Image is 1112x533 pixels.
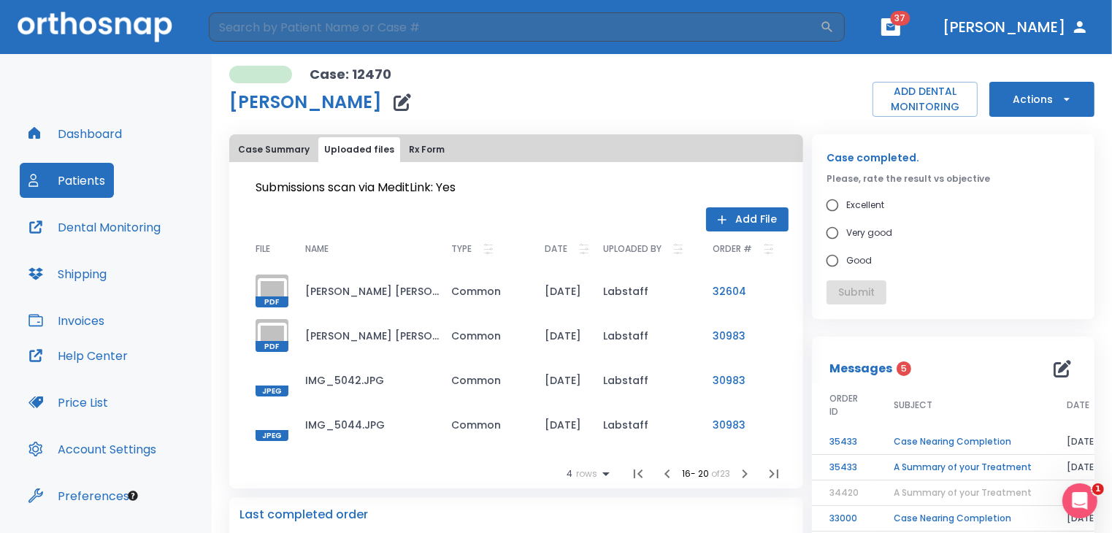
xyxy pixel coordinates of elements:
h1: [PERSON_NAME] [229,93,382,111]
span: FILE [256,245,270,253]
button: Dental Monitoring [20,210,169,245]
p: UPLOADED BY [603,240,662,258]
button: Invoices [20,303,113,338]
span: Excellent [846,196,884,214]
span: PDF [256,341,288,352]
button: Case Summary [232,137,315,162]
td: A Summary of your Treatment [876,455,1049,480]
span: 4 [567,469,572,479]
span: DATE [1067,399,1089,412]
button: Patients [20,163,114,198]
p: Please, rate the result vs objective [827,172,1080,185]
button: Account Settings [20,432,165,467]
span: JPEG [256,386,288,396]
td: IMG_5044.JPG [294,402,440,447]
td: 30983 [701,313,789,358]
p: Last completed order [239,506,368,524]
p: Case: 12470 [310,66,391,83]
span: Good [846,252,872,269]
span: 1 [1092,483,1104,495]
div: tabs [232,137,800,162]
button: Uploaded files [318,137,400,162]
span: NAME [305,245,329,253]
td: [DATE] [533,269,591,313]
td: [DATE] [533,358,591,402]
td: IMG_5042.JPG [294,358,440,402]
button: [PERSON_NAME] [937,14,1094,40]
span: 16 - 20 [682,467,711,480]
td: Labstaff [591,313,701,358]
button: Dashboard [20,116,131,151]
td: 30983 [701,358,789,402]
button: Shipping [20,256,115,291]
div: Tooltip anchor [126,489,139,502]
span: of 23 [711,467,730,480]
td: [DATE] [533,313,591,358]
td: Common [440,269,533,313]
span: 5 [897,361,911,376]
p: TYPE [451,240,472,258]
td: Labstaff [591,402,701,447]
span: 37 [891,11,910,26]
span: SUBJECT [894,399,932,412]
button: ADD DENTAL MONITORING [873,82,978,117]
td: Common [440,313,533,358]
button: Help Center [20,338,137,373]
button: Rx Form [403,137,450,162]
span: A Summary of your Treatment [894,486,1032,499]
span: rows [572,469,597,479]
td: 33000 [812,506,876,532]
td: 30983 [701,402,789,447]
span: PDF [256,296,288,307]
span: JPEG [256,430,288,441]
td: Common [440,358,533,402]
span: Very good [846,224,892,242]
span: ORDER ID [829,392,859,418]
p: Case completed. [827,149,1080,166]
td: Common [440,402,533,447]
button: Actions [989,82,1094,117]
span: 34420 [829,486,859,499]
img: Orthosnap [18,12,172,42]
p: Messages [829,360,892,377]
td: Case Nearing Completion [876,429,1049,455]
td: [DATE] [533,402,591,447]
td: [PERSON_NAME] [PERSON_NAME] order #30983.pdf [294,313,440,358]
td: Labstaff [591,358,701,402]
button: Preferences [20,478,138,513]
td: 32604 [701,269,789,313]
td: Labstaff [591,269,701,313]
input: Search by Patient Name or Case # [209,12,820,42]
span: Submissions scan via MeditLink: Yes [256,179,456,196]
p: ORDER # [713,240,752,258]
td: Case Nearing Completion [876,506,1049,532]
td: [PERSON_NAME] [PERSON_NAME] order #32604.pdf [294,269,440,313]
button: Add File [706,207,789,231]
iframe: Intercom live chat [1062,483,1097,518]
button: Price List [20,385,117,420]
p: DATE [545,240,567,258]
td: 35433 [812,455,876,480]
td: 35433 [812,429,876,455]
